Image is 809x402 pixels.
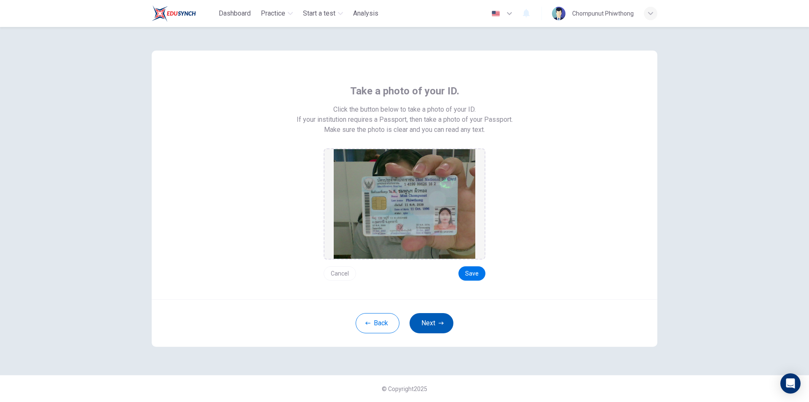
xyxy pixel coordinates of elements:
[334,149,475,259] img: preview screemshot
[552,7,565,20] img: Profile picture
[350,84,459,98] span: Take a photo of your ID.
[261,8,285,19] span: Practice
[215,6,254,21] button: Dashboard
[297,105,513,125] span: Click the button below to take a photo of your ID. If your institution requires a Passport, then ...
[324,125,485,135] span: Make sure the photo is clear and you can read any text.
[152,5,196,22] img: Train Test logo
[300,6,346,21] button: Start a test
[152,5,215,22] a: Train Test logo
[219,8,251,19] span: Dashboard
[572,8,634,19] div: Chompunut Phiwthong
[780,373,801,394] div: Open Intercom Messenger
[353,8,378,19] span: Analysis
[410,313,453,333] button: Next
[350,6,382,21] button: Analysis
[490,11,501,17] img: en
[303,8,335,19] span: Start a test
[356,313,399,333] button: Back
[382,386,427,392] span: © Copyright 2025
[458,266,485,281] button: Save
[257,6,296,21] button: Practice
[324,266,356,281] button: Cancel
